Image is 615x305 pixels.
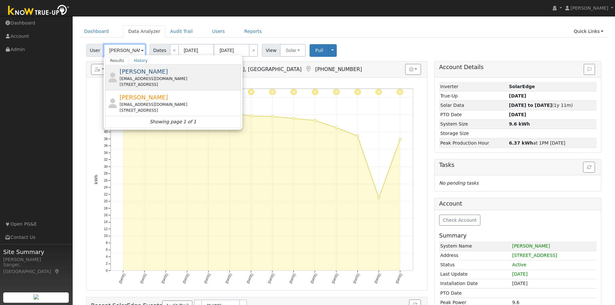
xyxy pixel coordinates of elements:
[509,93,526,98] strong: [DATE]
[509,140,533,146] strong: 6.37 kWh
[3,256,69,263] div: [PERSON_NAME]
[399,138,401,141] circle: onclick=""
[375,89,382,95] i: 8/23 - MostlyClear
[104,193,108,196] text: 22
[333,89,339,95] i: 8/21 - MostlyClear
[439,129,508,138] td: Storage Size
[511,269,597,279] td: [DATE]
[34,294,39,300] img: retrieve
[310,44,329,57] button: Pull
[246,273,253,284] text: [DATE]
[104,44,146,57] input: Select a User
[104,227,108,231] text: 12
[269,89,276,95] i: 8/18 - Clear
[509,121,530,127] strong: 9.6 kWh
[395,273,403,284] text: [DATE]
[86,44,104,57] span: User
[439,260,511,269] td: Status
[262,44,280,57] span: View
[439,138,508,148] td: Peak Production Hour
[570,5,608,11] span: [PERSON_NAME]
[289,273,296,284] text: [DATE]
[191,66,302,72] span: [GEOGRAPHIC_DATA], [GEOGRAPHIC_DATA]
[104,207,108,210] text: 18
[104,234,108,238] text: 10
[310,273,317,284] text: [DATE]
[54,269,60,274] a: Map
[292,117,295,120] circle: onclick=""
[165,25,198,37] a: Audit Trail
[182,273,190,284] text: [DATE]
[150,118,196,125] i: Showing page 1 of 1
[119,94,168,101] span: [PERSON_NAME]
[106,255,108,259] text: 4
[104,130,108,134] text: 40
[119,82,239,87] div: [STREET_ADDRESS]
[509,103,552,108] strong: [DATE] to [DATE]
[250,115,252,117] circle: onclick=""
[511,241,597,251] td: [PERSON_NAME]
[104,213,108,217] text: 16
[569,25,608,37] a: Quick Links
[118,273,126,284] text: [DATE]
[3,261,69,275] div: Sanger, [GEOGRAPHIC_DATA]
[439,241,511,251] td: System Name
[377,197,380,199] circle: onclick=""
[511,279,597,288] td: [DATE]
[79,25,114,37] a: Dashboard
[104,179,108,182] text: 26
[119,76,239,82] div: [EMAIL_ADDRESS][DOMAIN_NAME]
[356,135,359,137] circle: onclick=""
[123,25,165,37] a: Data Analyzer
[439,110,508,119] td: PTO Date
[439,232,597,239] h5: Summary
[313,119,316,122] circle: onclick=""
[439,200,462,207] h5: Account
[149,44,170,57] span: Dates
[139,273,147,284] text: [DATE]
[509,84,535,89] strong: ID: 4003672, authorized: 11/02/23
[104,144,108,147] text: 36
[331,273,339,284] text: [DATE]
[104,137,108,141] text: 38
[397,89,403,95] i: 8/24 - MostlyClear
[439,279,511,288] td: Installation Date
[312,89,318,95] i: 8/20 - Clear
[248,89,254,95] i: 8/17 - Clear
[508,138,597,148] td: at 1PM [DATE]
[509,103,573,108] span: (1y 11m)
[439,82,508,91] td: Inverter
[203,273,211,284] text: [DATE]
[509,112,526,117] span: [DATE]
[583,162,595,173] button: Refresh
[439,251,511,260] td: Address
[104,199,108,203] text: 20
[161,273,168,284] text: [DATE]
[335,127,337,129] circle: onclick=""
[106,248,108,252] text: 6
[240,25,267,37] a: Reports
[94,175,98,184] text: kWh
[305,66,312,72] a: Map
[104,151,108,155] text: 34
[106,269,108,272] text: 0
[104,165,108,168] text: 30
[439,162,597,168] h5: Tasks
[104,186,108,189] text: 24
[439,101,508,110] td: Solar Data
[119,107,239,113] div: [STREET_ADDRESS]
[106,241,108,245] text: 8
[439,64,597,71] h5: Account Details
[511,251,597,260] td: [STREET_ADDRESS]
[353,273,360,284] text: [DATE]
[315,66,362,72] span: [PHONE_NUMBER]
[439,289,511,298] td: PTO Date
[439,215,480,226] button: Check Account
[315,48,323,53] span: Pull
[105,57,129,65] a: Results
[104,220,108,224] text: 14
[104,172,108,175] text: 28
[374,273,381,284] text: [DATE]
[5,4,73,18] img: Know True-Up
[271,115,273,118] circle: onclick=""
